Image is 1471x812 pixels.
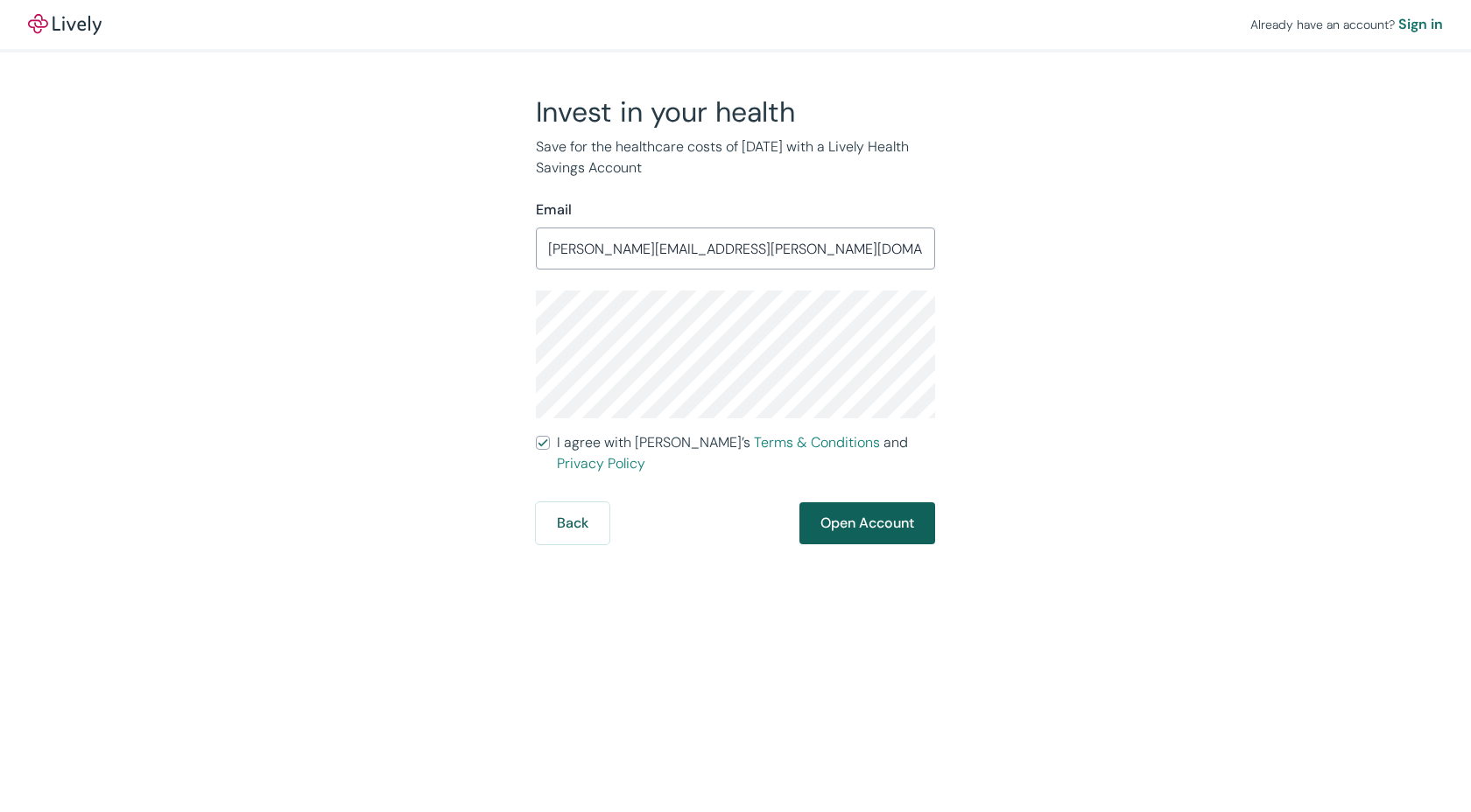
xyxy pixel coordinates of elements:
[1250,14,1443,35] div: Already have an account?
[1398,14,1443,35] a: Sign in
[799,502,935,544] button: Open Account
[28,14,102,35] img: Lively
[754,433,880,451] a: Terms & Conditions
[557,432,935,474] span: I agree with [PERSON_NAME]’s and
[536,94,935,129] h2: Invest in your health
[557,454,645,472] a: Privacy Policy
[28,14,102,35] a: LivelyLively
[536,199,572,220] label: Email
[536,502,609,544] button: Back
[536,136,935,178] p: Save for the healthcare costs of [DATE] with a Lively Health Savings Account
